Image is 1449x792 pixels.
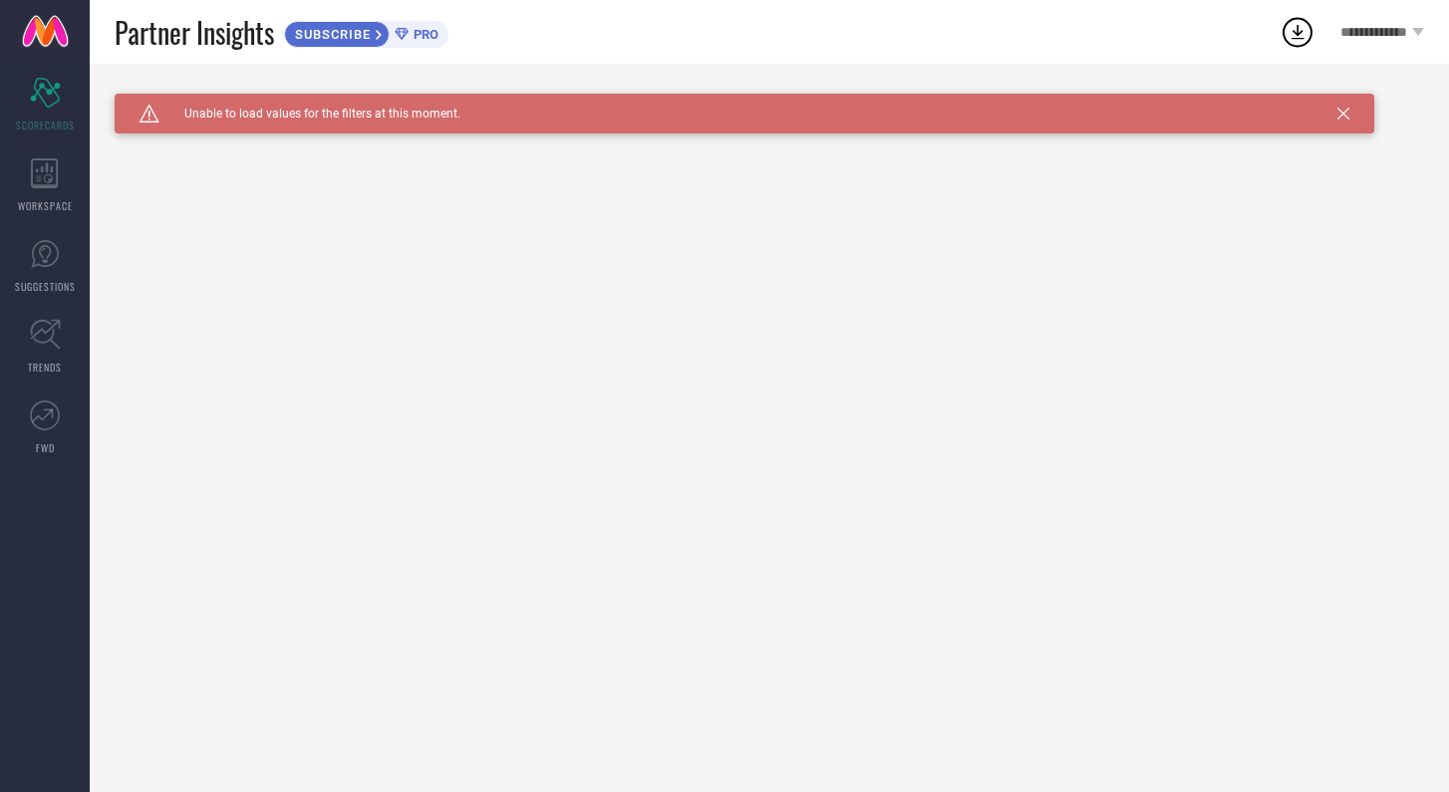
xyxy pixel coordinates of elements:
[409,27,438,42] span: PRO
[1280,14,1315,50] div: Open download list
[18,198,73,213] span: WORKSPACE
[115,12,274,53] span: Partner Insights
[16,118,75,132] span: SCORECARDS
[28,360,62,375] span: TRENDS
[36,440,55,455] span: FWD
[284,16,448,48] a: SUBSCRIBEPRO
[15,279,76,294] span: SUGGESTIONS
[159,107,460,121] span: Unable to load values for the filters at this moment.
[285,27,376,42] span: SUBSCRIBE
[115,94,1424,110] div: Unable to load filters at this moment. Please try later.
